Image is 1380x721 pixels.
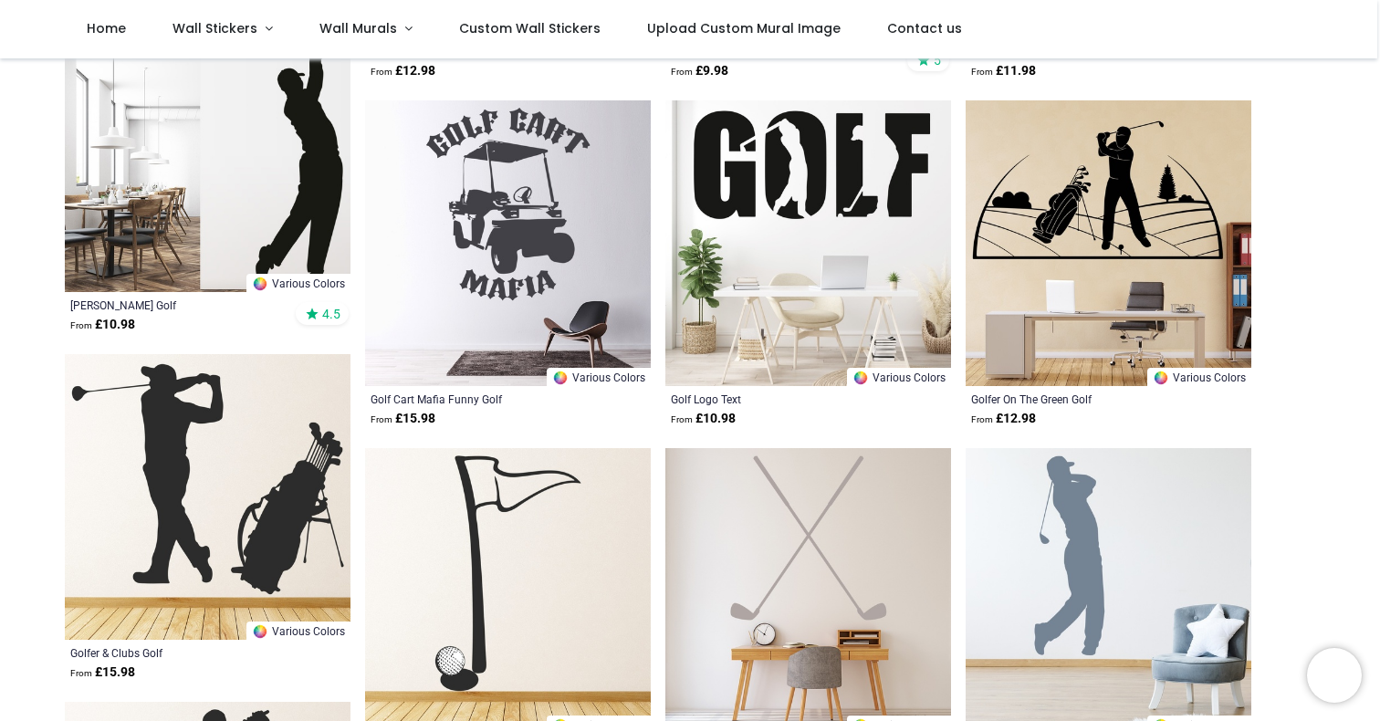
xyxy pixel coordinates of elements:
img: Tiger Woods Golf Wall Sticker [65,6,350,292]
strong: £ 15.98 [371,410,435,428]
img: Golfer On The Green Golf Wall Sticker [966,100,1251,386]
a: Golfer & Clubs Golf [70,645,290,660]
strong: £ 15.98 [70,664,135,682]
iframe: Brevo live chat [1307,648,1362,703]
a: Various Colors [246,274,350,292]
span: From [671,414,693,424]
strong: £ 12.98 [971,410,1036,428]
strong: £ 9.98 [671,62,728,80]
span: Wall Murals [319,19,397,37]
a: Golf Cart Mafia Funny Golf [371,392,591,406]
span: From [371,414,392,424]
img: Color Wheel [252,276,268,292]
a: Various Colors [547,368,651,386]
a: Various Colors [847,368,951,386]
img: Color Wheel [552,370,569,386]
span: From [70,668,92,678]
span: Upload Custom Mural Image [647,19,841,37]
strong: £ 10.98 [671,410,736,428]
img: Golf Cart Mafia Funny Golf Wall Sticker [365,100,651,386]
a: Various Colors [1147,368,1251,386]
span: Wall Stickers [172,19,257,37]
strong: £ 10.98 [70,316,135,334]
span: 5 [934,52,941,68]
span: From [971,414,993,424]
span: Contact us [887,19,962,37]
a: [PERSON_NAME] Golf [70,298,290,312]
img: Color Wheel [252,623,268,640]
a: Various Colors [246,622,350,640]
span: From [70,320,92,330]
span: From [971,67,993,77]
img: Golfer & Clubs Golf Wall Sticker [65,354,350,640]
span: Home [87,19,126,37]
strong: £ 11.98 [971,62,1036,80]
span: From [371,67,392,77]
a: Golfer On The Green Golf [971,392,1191,406]
img: Color Wheel [852,370,869,386]
span: Custom Wall Stickers [459,19,601,37]
img: Color Wheel [1153,370,1169,386]
strong: £ 12.98 [371,62,435,80]
span: From [671,67,693,77]
a: Golf Logo Text [671,392,891,406]
span: 4.5 [322,306,340,322]
img: Golf Logo Text Wall Sticker [665,100,951,386]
